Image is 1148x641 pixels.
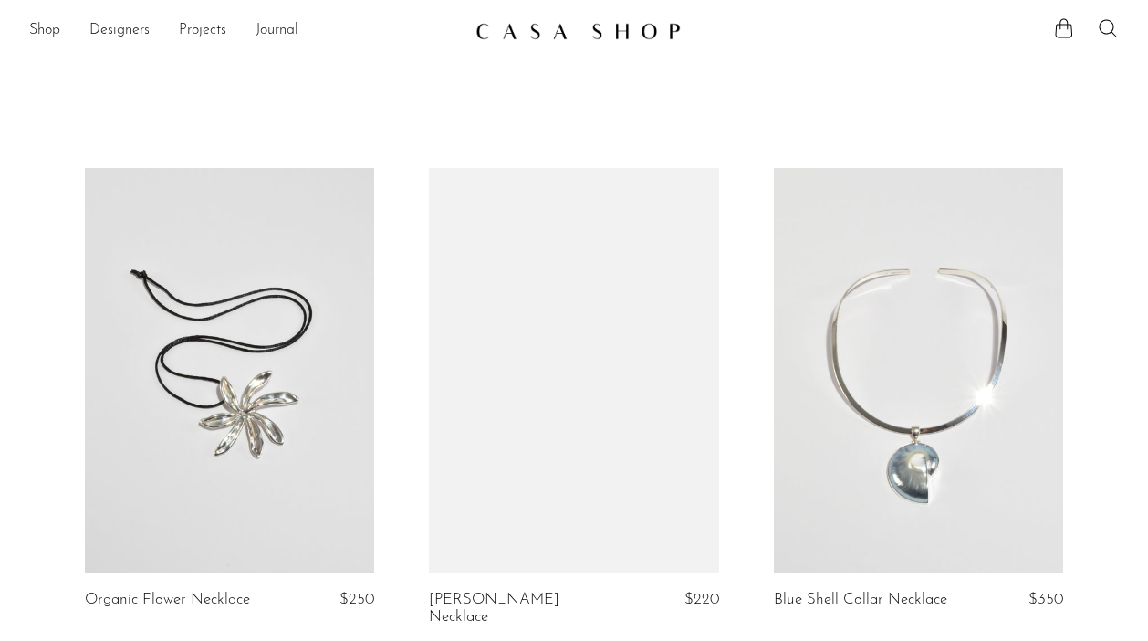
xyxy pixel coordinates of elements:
span: $220 [684,592,719,607]
a: Journal [256,19,298,43]
span: $250 [339,592,374,607]
span: $350 [1028,592,1063,607]
a: [PERSON_NAME] Necklace [429,592,621,625]
a: Shop [29,19,60,43]
a: Projects [179,19,226,43]
a: Blue Shell Collar Necklace [774,592,947,608]
a: Organic Flower Necklace [85,592,250,608]
a: Designers [89,19,150,43]
nav: Desktop navigation [29,16,461,47]
ul: NEW HEADER MENU [29,16,461,47]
